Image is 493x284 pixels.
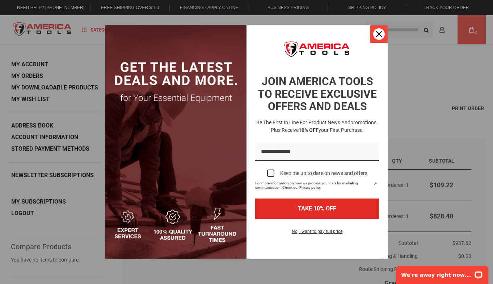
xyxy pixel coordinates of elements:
[370,180,379,189] svg: link icon
[286,227,348,240] button: No, I want to pay full price
[254,119,380,134] h3: Be the first in line for product news and
[255,199,379,218] button: TAKE 10% OFF
[376,31,382,37] svg: close icon
[280,170,367,176] div: Keep me up to date on news and offers
[299,127,319,133] strong: 10% OFF
[258,75,377,113] strong: JOIN AMERICA TOOLS TO RECEIVE EXCLUSIVE OFFERS AND DEALS
[255,143,379,161] input: Email field
[271,120,378,133] span: promotions. Plus receive your first purchase.
[370,25,388,43] button: Close
[391,261,493,284] iframe: LiveChat chat widget
[255,181,370,190] span: For more information on how we process your data for marketing communication. Check our Privacy p...
[370,180,379,189] a: Read our Privacy Policy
